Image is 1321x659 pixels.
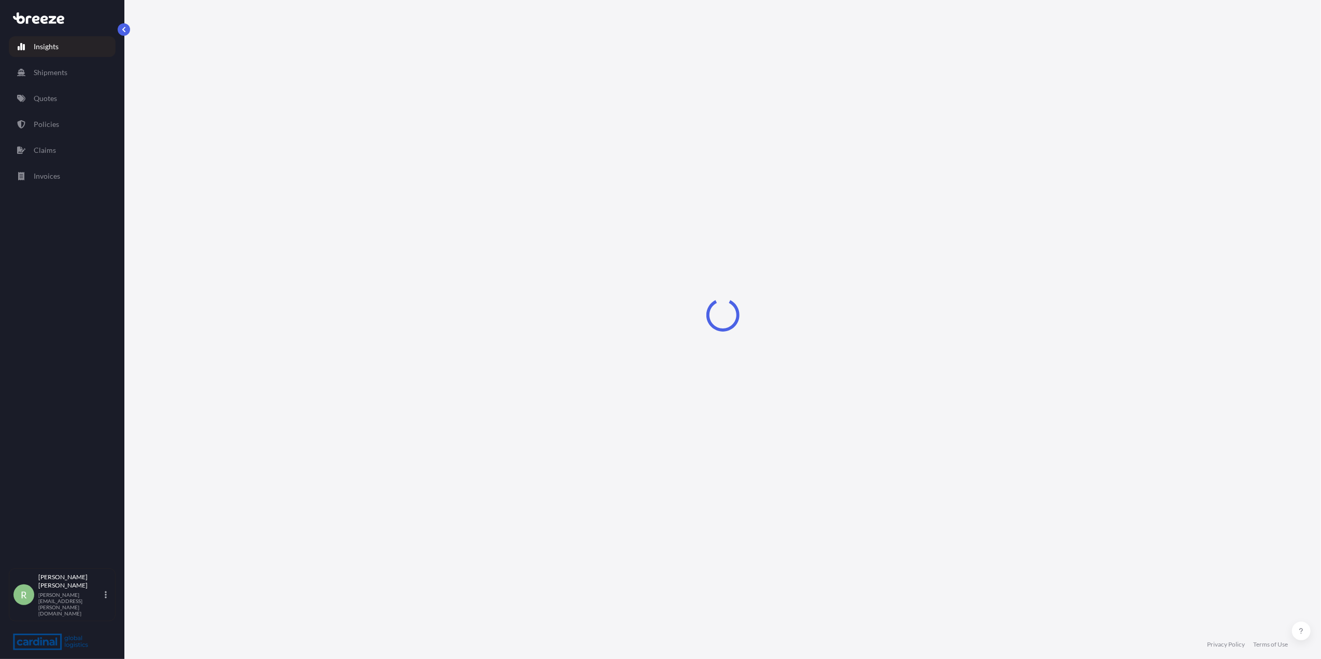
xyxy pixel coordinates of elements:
[34,93,57,104] p: Quotes
[1253,640,1288,649] a: Terms of Use
[9,36,116,57] a: Insights
[9,166,116,187] a: Invoices
[34,119,59,130] p: Policies
[38,592,103,617] p: [PERSON_NAME][EMAIL_ADDRESS][PERSON_NAME][DOMAIN_NAME]
[38,573,103,590] p: [PERSON_NAME] [PERSON_NAME]
[34,145,56,155] p: Claims
[9,140,116,161] a: Claims
[1207,640,1245,649] a: Privacy Policy
[34,171,60,181] p: Invoices
[9,62,116,83] a: Shipments
[13,634,88,650] img: organization-logo
[9,114,116,135] a: Policies
[9,88,116,109] a: Quotes
[34,67,67,78] p: Shipments
[34,41,59,52] p: Insights
[21,590,27,600] span: R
